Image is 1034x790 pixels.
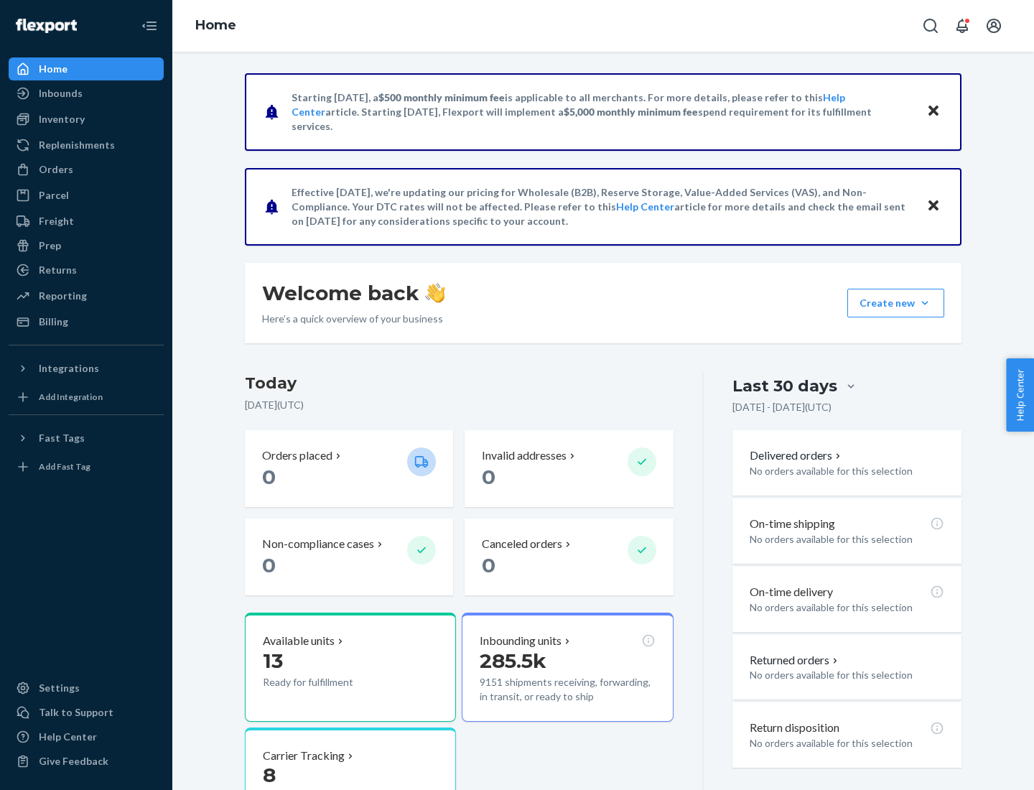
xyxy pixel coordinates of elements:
[39,361,99,376] div: Integrations
[378,91,505,103] span: $500 monthly minimum fee
[480,675,655,704] p: 9151 shipments receiving, forwarding, in transit, or ready to ship
[9,357,164,380] button: Integrations
[39,460,90,473] div: Add Fast Tag
[39,62,67,76] div: Home
[262,280,445,306] h1: Welcome back
[135,11,164,40] button: Close Navigation
[39,86,83,101] div: Inbounds
[262,447,332,464] p: Orders placed
[750,668,944,682] p: No orders available for this selection
[292,185,913,228] p: Effective [DATE], we're updating our pricing for Wholesale (B2B), Reserve Storage, Value-Added Se...
[732,375,837,397] div: Last 30 days
[9,677,164,700] a: Settings
[9,455,164,478] a: Add Fast Tag
[9,134,164,157] a: Replenishments
[750,600,944,615] p: No orders available for this selection
[9,725,164,748] a: Help Center
[924,101,943,122] button: Close
[465,519,673,595] button: Canceled orders 0
[39,315,68,329] div: Billing
[948,11,977,40] button: Open notifications
[9,108,164,131] a: Inventory
[263,649,283,673] span: 13
[750,447,844,464] button: Delivered orders
[979,11,1008,40] button: Open account menu
[262,553,276,577] span: 0
[39,238,61,253] div: Prep
[9,158,164,181] a: Orders
[245,372,674,395] h3: Today
[184,5,248,47] ol: breadcrumbs
[39,263,77,277] div: Returns
[462,613,673,722] button: Inbounding units285.5k9151 shipments receiving, forwarding, in transit, or ready to ship
[9,386,164,409] a: Add Integration
[263,633,335,649] p: Available units
[616,200,674,213] a: Help Center
[195,17,236,33] a: Home
[39,391,103,403] div: Add Integration
[750,720,839,736] p: Return disposition
[916,11,945,40] button: Open Search Box
[465,430,673,507] button: Invalid addresses 0
[39,112,85,126] div: Inventory
[262,465,276,489] span: 0
[750,652,841,669] button: Returned orders
[39,730,97,744] div: Help Center
[9,259,164,282] a: Returns
[732,400,832,414] p: [DATE] - [DATE] ( UTC )
[847,289,944,317] button: Create new
[9,701,164,724] a: Talk to Support
[263,763,276,787] span: 8
[263,675,396,689] p: Ready for fulfillment
[482,465,495,489] span: 0
[39,681,80,695] div: Settings
[39,138,115,152] div: Replenishments
[39,162,73,177] div: Orders
[564,106,698,118] span: $5,000 monthly minimum fee
[482,553,495,577] span: 0
[482,536,562,552] p: Canceled orders
[39,214,74,228] div: Freight
[750,532,944,547] p: No orders available for this selection
[9,427,164,450] button: Fast Tags
[262,536,374,552] p: Non-compliance cases
[39,431,85,445] div: Fast Tags
[480,649,546,673] span: 285.5k
[9,184,164,207] a: Parcel
[39,754,108,768] div: Give Feedback
[750,584,833,600] p: On-time delivery
[263,748,345,764] p: Carrier Tracking
[750,736,944,750] p: No orders available for this selection
[924,196,943,217] button: Close
[262,312,445,326] p: Here’s a quick overview of your business
[16,19,77,33] img: Flexport logo
[750,464,944,478] p: No orders available for this selection
[245,613,456,722] button: Available units13Ready for fulfillment
[1006,358,1034,432] button: Help Center
[245,430,453,507] button: Orders placed 0
[245,519,453,595] button: Non-compliance cases 0
[425,283,445,303] img: hand-wave emoji
[292,90,913,134] p: Starting [DATE], a is applicable to all merchants. For more details, please refer to this article...
[9,284,164,307] a: Reporting
[9,750,164,773] button: Give Feedback
[480,633,562,649] p: Inbounding units
[9,57,164,80] a: Home
[9,234,164,257] a: Prep
[39,289,87,303] div: Reporting
[245,398,674,412] p: [DATE] ( UTC )
[39,188,69,203] div: Parcel
[39,705,113,720] div: Talk to Support
[750,516,835,532] p: On-time shipping
[9,82,164,105] a: Inbounds
[9,310,164,333] a: Billing
[482,447,567,464] p: Invalid addresses
[9,210,164,233] a: Freight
